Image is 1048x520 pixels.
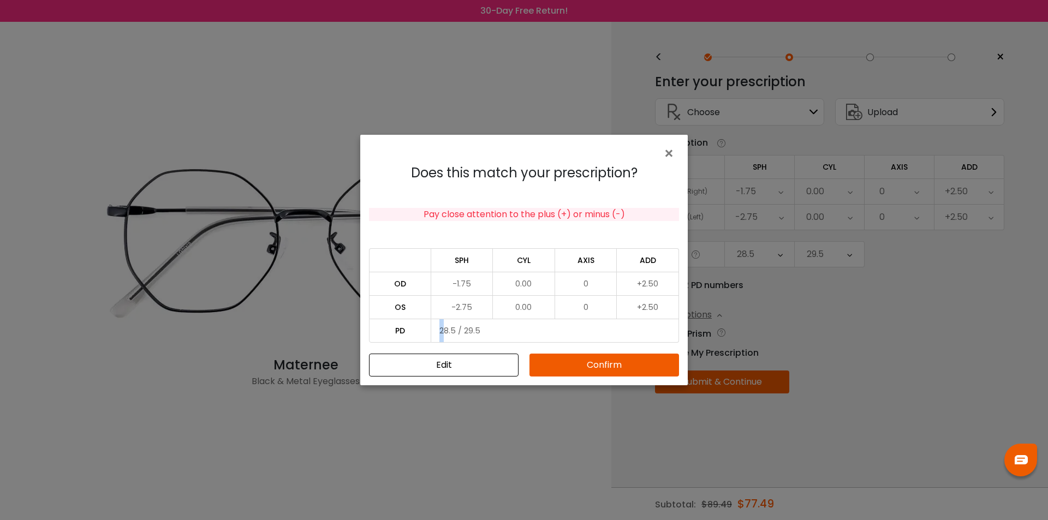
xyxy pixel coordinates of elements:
[617,295,679,319] td: +2.50
[617,248,679,272] td: ADD
[369,165,679,181] h4: Does this match your prescription?
[369,208,679,221] div: Pay close attention to the plus (+) or minus (-)
[529,354,679,376] button: Confirm
[431,319,679,343] td: 28.5 / 29.5
[663,142,679,165] span: ×
[663,144,679,162] button: Close
[1015,455,1028,464] img: chat
[617,272,679,295] td: +2.50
